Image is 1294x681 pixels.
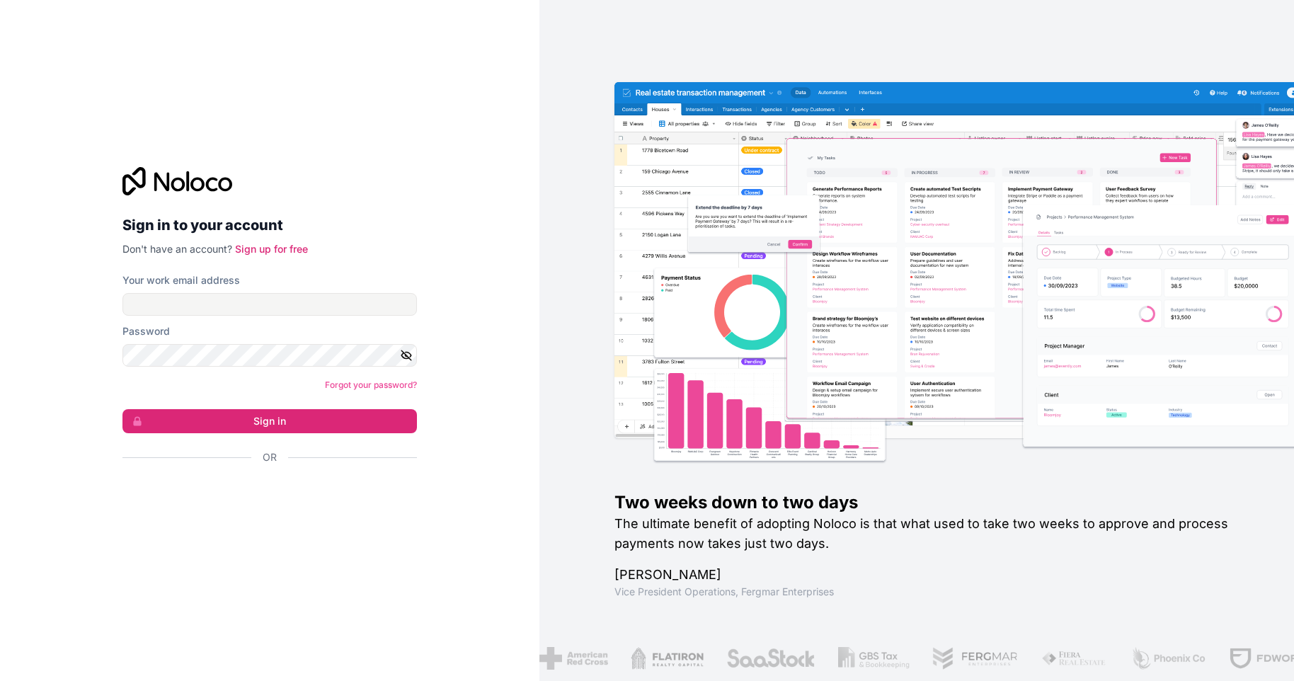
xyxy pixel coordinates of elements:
[1041,647,1108,670] img: /assets/fiera-fwj2N5v4.png
[1130,647,1207,670] img: /assets/phoenix-BREaitsQ.png
[614,565,1249,585] h1: [PERSON_NAME]
[631,647,704,670] img: /assets/flatiron-C8eUkumj.png
[614,491,1249,514] h1: Two weeks down to two days
[122,273,240,287] label: Your work email address
[122,409,417,433] button: Sign in
[614,585,1249,599] h1: Vice President Operations , Fergmar Enterprises
[932,647,1019,670] img: /assets/fergmar-CudnrXN5.png
[838,647,910,670] img: /assets/gbstax-C-GtDUiK.png
[122,212,417,238] h2: Sign in to your account
[726,647,815,670] img: /assets/saastock-C6Zbiodz.png
[263,450,277,464] span: Or
[122,344,417,367] input: Password
[122,324,170,338] label: Password
[614,514,1249,554] h2: The ultimate benefit of adopting Noloco is that what used to take two weeks to approve and proces...
[122,243,232,255] span: Don't have an account?
[539,647,608,670] img: /assets/american-red-cross-BAupjrZR.png
[235,243,308,255] a: Sign up for free
[122,293,417,316] input: Email address
[325,379,417,390] a: Forgot your password?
